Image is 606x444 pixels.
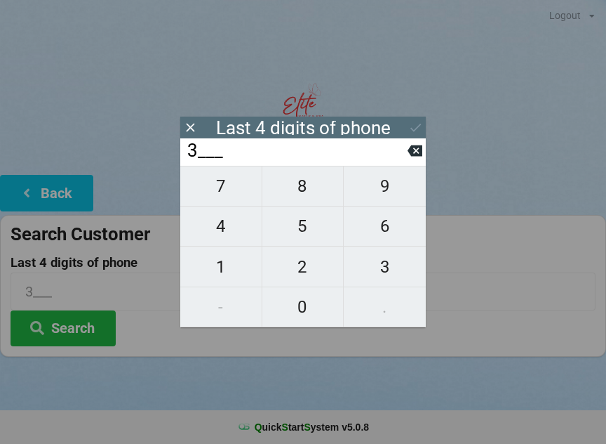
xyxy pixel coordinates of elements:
[344,166,426,207] button: 9
[180,252,262,282] span: 1
[262,207,344,247] button: 5
[180,247,262,287] button: 1
[180,211,262,241] span: 4
[262,252,344,282] span: 2
[262,211,344,241] span: 5
[180,207,262,247] button: 4
[344,207,426,247] button: 6
[344,252,426,282] span: 3
[344,247,426,287] button: 3
[262,287,344,327] button: 0
[180,166,262,207] button: 7
[216,121,391,135] div: Last 4 digits of phone
[262,171,344,201] span: 8
[262,166,344,207] button: 8
[344,211,426,241] span: 6
[262,247,344,287] button: 2
[344,171,426,201] span: 9
[180,171,262,201] span: 7
[262,292,344,322] span: 0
